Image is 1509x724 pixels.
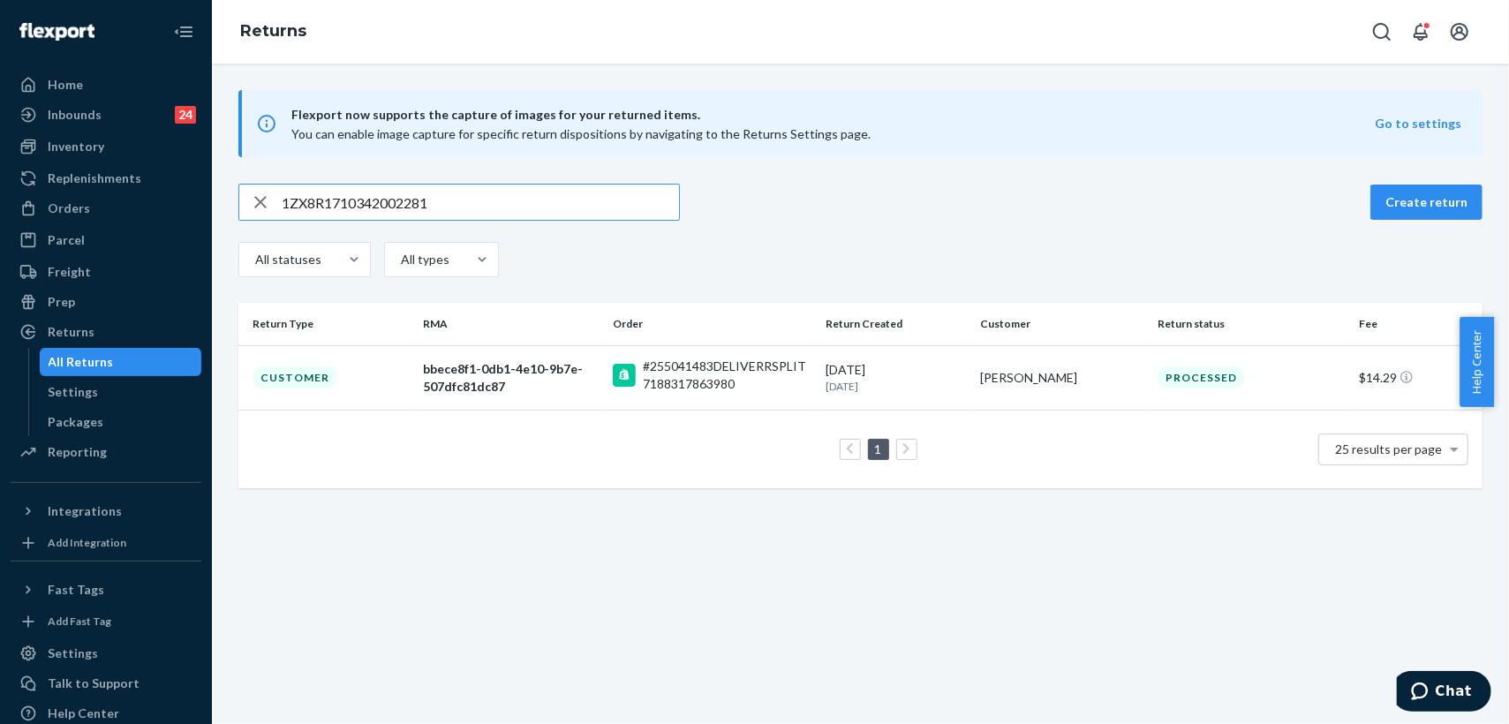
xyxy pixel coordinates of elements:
[11,639,201,667] a: Settings
[606,303,819,345] th: Order
[48,705,119,722] div: Help Center
[1442,14,1477,49] button: Open account menu
[48,581,104,599] div: Fast Tags
[49,353,114,371] div: All Returns
[11,132,201,161] a: Inventory
[11,101,201,129] a: Inbounds24
[253,366,337,388] div: Customer
[48,323,94,341] div: Returns
[48,263,91,281] div: Freight
[49,383,99,401] div: Settings
[291,104,1375,125] span: Flexport now supports the capture of images for your returned items.
[40,408,202,436] a: Packages
[48,76,83,94] div: Home
[48,535,126,550] div: Add Integration
[871,441,886,456] a: Page 1 is your current page
[819,303,973,345] th: Return Created
[1364,14,1400,49] button: Open Search Box
[643,358,812,393] div: #255041483DELIVERRSPLIT7188317863980
[401,251,447,268] div: All types
[19,23,94,41] img: Flexport logo
[226,6,321,57] ol: breadcrumbs
[11,438,201,466] a: Reporting
[1336,441,1443,456] span: 25 results per page
[240,21,306,41] a: Returns
[11,669,201,698] button: Talk to Support
[48,293,75,311] div: Prep
[291,126,871,141] span: You can enable image capture for specific return dispositions by navigating to the Returns Settin...
[255,251,319,268] div: All statuses
[826,379,966,394] p: [DATE]
[48,675,140,692] div: Talk to Support
[11,71,201,99] a: Home
[1151,303,1352,345] th: Return status
[423,360,599,396] div: bbece8f1-0db1-4e10-9b7e-507dfc81dc87
[48,614,111,629] div: Add Fast Tag
[1397,671,1491,715] iframe: Opens a widget where you can chat to one of our agents
[826,361,966,394] div: [DATE]
[11,611,201,632] a: Add Fast Tag
[48,502,122,520] div: Integrations
[11,318,201,346] a: Returns
[48,231,85,249] div: Parcel
[40,378,202,406] a: Settings
[11,497,201,525] button: Integrations
[1352,345,1483,410] td: $14.29
[238,303,416,345] th: Return Type
[1370,185,1483,220] button: Create return
[1375,115,1461,132] button: Go to settings
[48,138,104,155] div: Inventory
[175,106,196,124] div: 24
[980,369,1143,387] div: [PERSON_NAME]
[166,14,201,49] button: Close Navigation
[48,443,107,461] div: Reporting
[48,200,90,217] div: Orders
[416,303,606,345] th: RMA
[973,303,1151,345] th: Customer
[1158,366,1245,388] div: Processed
[11,164,201,192] a: Replenishments
[11,226,201,254] a: Parcel
[11,532,201,554] a: Add Integration
[282,185,679,220] input: Search returns by rma, id, tracking number
[11,576,201,604] button: Fast Tags
[1352,303,1483,345] th: Fee
[49,413,104,431] div: Packages
[11,258,201,286] a: Freight
[1403,14,1438,49] button: Open notifications
[1460,317,1494,407] button: Help Center
[11,194,201,222] a: Orders
[48,106,102,124] div: Inbounds
[11,288,201,316] a: Prep
[40,348,202,376] a: All Returns
[48,645,98,662] div: Settings
[48,170,141,187] div: Replenishments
